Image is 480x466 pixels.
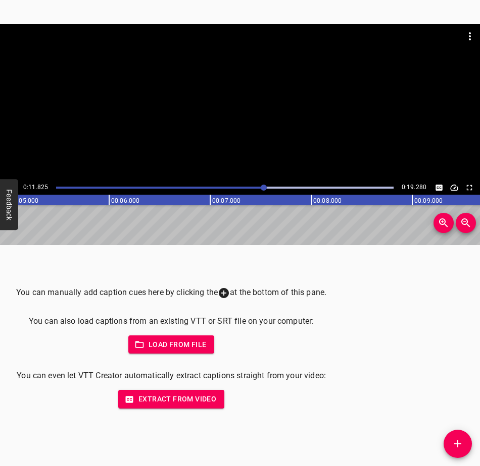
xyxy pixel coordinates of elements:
button: Toggle captions [433,181,446,194]
p: You can even let VTT Creator automatically extract captions straight from your video: [16,370,326,382]
div: Play progress [56,187,394,189]
text: 00:08.000 [313,197,342,204]
span: Load from file [136,338,207,351]
button: Zoom Out [456,213,476,233]
div: Toggle Full Screen [463,181,476,194]
span: 0:19.280 [402,184,426,191]
div: Hide/Show Captions [433,181,446,194]
text: 00:05.000 [10,197,38,204]
span: Extract from video [126,393,216,405]
div: Playback Speed [448,181,461,194]
p: You can manually add caption cues here by clicking the at the bottom of this pane. [16,286,326,299]
button: Zoom In [434,213,454,233]
button: Change Playback Speed [448,181,461,194]
button: Add Cue [444,430,472,458]
p: You can also load captions from an existing VTT or SRT file on your computer: [16,315,326,327]
text: 00:07.000 [212,197,241,204]
button: Extract from video [118,390,224,409]
button: Load from file [128,335,215,354]
text: 00:06.000 [111,197,139,204]
button: Toggle fullscreen [463,181,476,194]
text: 00:09.000 [414,197,443,204]
span: Current Time [23,184,48,191]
